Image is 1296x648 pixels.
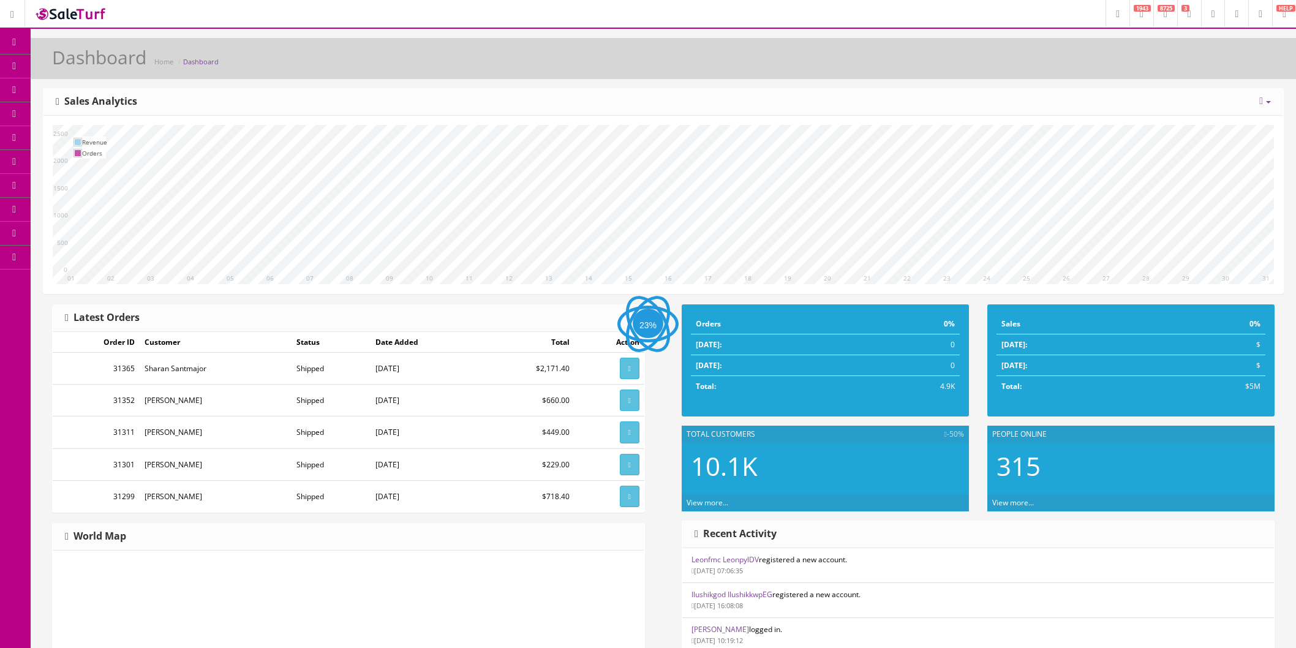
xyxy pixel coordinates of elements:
[482,353,574,385] td: $2,171.40
[140,448,292,480] td: [PERSON_NAME]
[996,314,1154,334] td: Sales
[53,416,140,448] td: 31311
[371,385,482,416] td: [DATE]
[65,531,126,542] h3: World Map
[620,486,639,507] a: View
[691,452,960,480] h2: 10.1K
[53,385,140,416] td: 31352
[682,548,1274,583] li: registered a new account.
[1001,360,1027,371] strong: [DATE]:
[482,332,574,353] td: Total
[687,497,728,508] a: View more...
[56,96,137,107] h3: Sales Analytics
[691,314,850,334] td: Orders
[1181,5,1189,12] span: 3
[482,480,574,512] td: $718.40
[292,448,371,480] td: Shipped
[696,381,716,391] strong: Total:
[691,636,743,645] small: [DATE] 10:19:12
[1154,314,1265,334] td: 0%
[53,480,140,512] td: 31299
[292,480,371,512] td: Shipped
[371,480,482,512] td: [DATE]
[620,358,639,379] a: View
[696,339,721,350] strong: [DATE]:
[1154,334,1265,355] td: $
[850,376,960,397] td: 4.9K
[292,353,371,385] td: Shipped
[34,6,108,22] img: SaleTurf
[292,385,371,416] td: Shipped
[371,416,482,448] td: [DATE]
[996,452,1265,480] h2: 315
[1154,355,1265,376] td: $
[620,390,639,411] a: View
[850,314,960,334] td: 0%
[682,582,1274,618] li: registered a new account.
[1001,381,1022,391] strong: Total:
[850,334,960,355] td: 0
[620,421,639,443] a: View
[292,416,371,448] td: Shipped
[371,353,482,385] td: [DATE]
[482,385,574,416] td: $660.00
[691,554,759,565] a: Leonfmc LeonpylDV
[82,148,107,159] td: Orders
[1276,5,1295,12] span: HELP
[850,355,960,376] td: 0
[944,429,964,440] span: -50%
[1154,376,1265,397] td: $5M
[140,332,292,353] td: Customer
[82,137,107,148] td: Revenue
[65,312,140,323] h3: Latest Orders
[53,353,140,385] td: 31365
[992,497,1034,508] a: View more...
[682,426,969,443] div: Total Customers
[1134,5,1151,12] span: 1943
[292,332,371,353] td: Status
[140,353,292,385] td: Sharan Santmajor
[183,57,219,66] a: Dashboard
[482,448,574,480] td: $229.00
[1001,339,1027,350] strong: [DATE]:
[154,57,173,66] a: Home
[53,448,140,480] td: 31301
[987,426,1275,443] div: People Online
[140,480,292,512] td: [PERSON_NAME]
[691,589,772,600] a: Ilushikgod IlushikkwpEG
[691,624,749,635] a: [PERSON_NAME]
[140,385,292,416] td: [PERSON_NAME]
[695,529,777,540] h3: Recent Activity
[140,416,292,448] td: [PERSON_NAME]
[696,360,721,371] strong: [DATE]:
[691,601,743,610] small: [DATE] 16:08:08
[371,332,482,353] td: Date Added
[482,416,574,448] td: $449.00
[575,332,644,353] td: Action
[691,566,743,575] small: [DATE] 07:06:35
[53,332,140,353] td: Order ID
[620,454,639,475] a: View
[52,47,146,67] h1: Dashboard
[371,448,482,480] td: [DATE]
[1158,5,1175,12] span: 8725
